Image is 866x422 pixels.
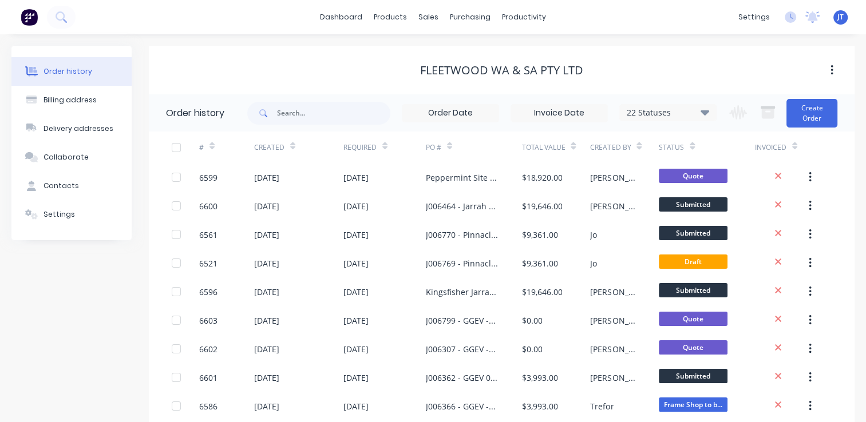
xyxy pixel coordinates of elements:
[402,105,499,122] input: Order Date
[199,314,218,327] div: 6603
[590,200,636,212] div: [PERSON_NAME]
[199,343,218,355] div: 6602
[343,172,369,184] div: [DATE]
[837,12,844,22] span: JT
[44,152,89,162] div: Collaborate
[199,172,218,184] div: 6599
[368,9,413,26] div: products
[521,142,565,153] div: Total Value
[413,9,444,26] div: sales
[343,200,369,212] div: [DATE]
[659,283,727,297] span: Submitted
[199,286,218,298] div: 6596
[521,200,562,212] div: $19,646.00
[659,226,727,240] span: Submitted
[199,372,218,384] div: 6601
[343,257,369,269] div: [DATE]
[426,257,499,269] div: J006769 - Pinnacle Hedland House3
[786,99,837,128] button: Create Order
[277,102,390,125] input: Search...
[420,63,583,77] div: Fleetwood WA & SA Pty Ltd
[343,229,369,241] div: [DATE]
[426,229,499,241] div: J006770 - Pinnacle Hedland House4
[521,343,542,355] div: $0.00
[733,9,776,26] div: settings
[590,286,636,298] div: [PERSON_NAME]
[343,132,426,163] div: Required
[254,343,279,355] div: [DATE]
[590,314,636,327] div: [PERSON_NAME]
[755,132,810,163] div: Invoiced
[659,132,755,163] div: Status
[426,142,441,153] div: PO #
[659,312,727,326] span: Quote
[11,114,132,143] button: Delivery addresses
[11,200,132,229] button: Settings
[199,132,254,163] div: #
[426,372,499,384] div: J006362 - GGEV 09 - Parakeet
[426,172,499,184] div: Peppermint Site 13
[254,172,279,184] div: [DATE]
[659,142,684,153] div: Status
[521,372,557,384] div: $3,993.00
[521,257,557,269] div: $9,361.00
[590,142,631,153] div: Created By
[254,132,343,163] div: Created
[44,66,92,77] div: Order history
[44,124,113,134] div: Delivery addresses
[590,229,597,241] div: Jo
[521,172,562,184] div: $18,920.00
[426,400,499,412] div: J006366 - GGEV -016- Parakeet
[11,172,132,200] button: Contacts
[590,257,597,269] div: Jo
[254,372,279,384] div: [DATE]
[199,142,204,153] div: #
[199,200,218,212] div: 6600
[521,229,557,241] div: $9,361.00
[314,9,368,26] a: dashboard
[254,286,279,298] div: [DATE]
[254,142,284,153] div: Created
[659,254,727,269] span: Draft
[343,314,369,327] div: [DATE]
[659,397,727,412] span: Frame Shop to b...
[343,372,369,384] div: [DATE]
[343,400,369,412] div: [DATE]
[254,229,279,241] div: [DATE]
[659,369,727,383] span: Submitted
[44,95,97,105] div: Billing address
[199,257,218,269] div: 6521
[521,400,557,412] div: $3,993.00
[620,106,716,119] div: 22 Statuses
[343,286,369,298] div: [DATE]
[521,132,590,163] div: Total Value
[166,106,224,120] div: Order history
[199,400,218,412] div: 6586
[254,200,279,212] div: [DATE]
[426,286,499,298] div: Kingsfisher Jarrah Site 1
[254,314,279,327] div: [DATE]
[590,372,636,384] div: [PERSON_NAME]
[659,197,727,212] span: Submitted
[254,257,279,269] div: [DATE]
[21,9,38,26] img: Factory
[11,86,132,114] button: Billing address
[659,169,727,183] span: Quote
[590,132,659,163] div: Created By
[590,343,636,355] div: [PERSON_NAME]
[659,340,727,355] span: Quote
[343,343,369,355] div: [DATE]
[11,57,132,86] button: Order history
[426,132,522,163] div: PO #
[426,343,499,355] div: J006307 - GGEV -08- Honeyeater
[199,229,218,241] div: 6561
[444,9,496,26] div: purchasing
[426,314,499,327] div: J006799 - GGEV -012 - Honeyeater
[511,105,607,122] input: Invoice Date
[590,400,614,412] div: Trefor
[590,172,636,184] div: [PERSON_NAME]
[44,209,75,220] div: Settings
[254,400,279,412] div: [DATE]
[755,142,786,153] div: Invoiced
[521,286,562,298] div: $19,646.00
